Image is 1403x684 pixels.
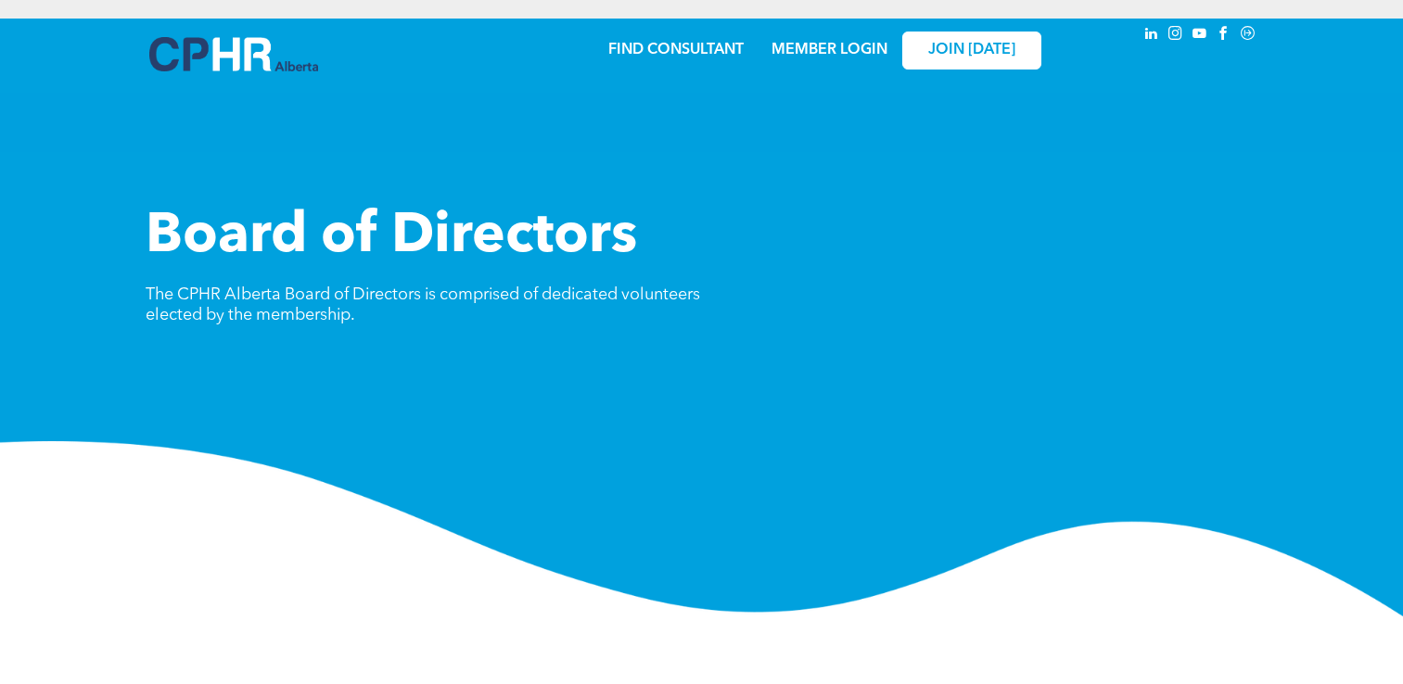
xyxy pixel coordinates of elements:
img: A blue and white logo for cp alberta [149,37,318,71]
a: linkedin [1142,23,1162,48]
span: The CPHR Alberta Board of Directors is comprised of dedicated volunteers elected by the membership. [146,286,700,323]
a: Social network [1238,23,1258,48]
a: FIND CONSULTANT [608,43,744,57]
a: JOIN [DATE] [902,32,1041,70]
a: MEMBER LOGIN [772,43,887,57]
a: instagram [1166,23,1186,48]
a: facebook [1214,23,1234,48]
span: Board of Directors [146,209,637,265]
a: youtube [1190,23,1210,48]
span: JOIN [DATE] [928,42,1015,59]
